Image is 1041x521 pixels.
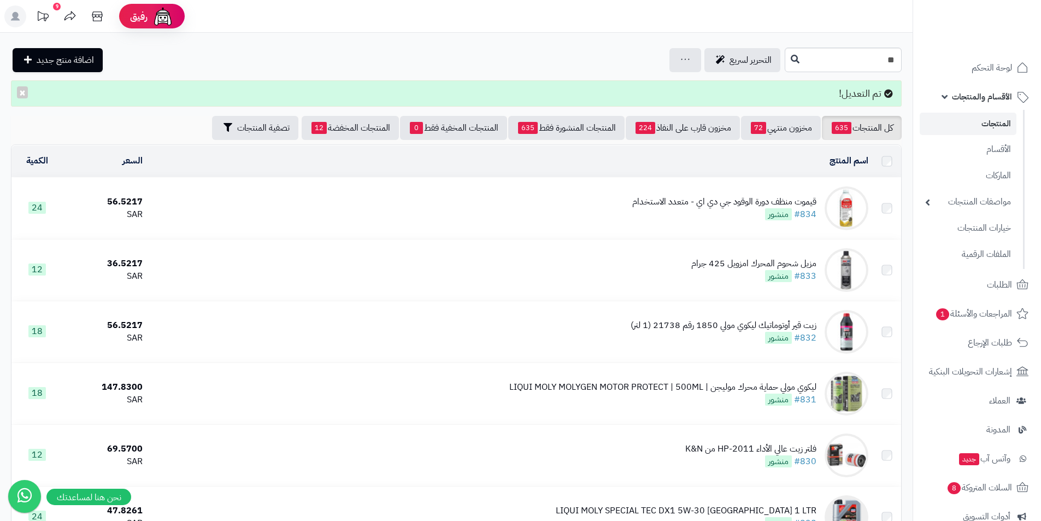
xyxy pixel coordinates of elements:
[952,89,1012,104] span: الأقسام والمنتجات
[508,116,625,140] a: المنتجات المنشورة فقط635
[920,55,1034,81] a: لوحة التحكم
[794,393,816,406] a: #831
[28,202,46,214] span: 24
[28,387,46,399] span: 18
[28,325,46,337] span: 18
[968,335,1012,350] span: طلبات الإرجاع
[67,443,142,455] div: 69.5700
[972,60,1012,75] span: لوحة التحكم
[765,208,792,220] span: منشور
[920,272,1034,298] a: الطلبات
[631,319,816,332] div: زيت قير أوتوماتيك ليكوي مولي 1850 رقم 21738 (1 لتر)
[67,455,142,468] div: SAR
[920,164,1016,188] a: الماركات
[920,330,1034,356] a: طلبات الإرجاع
[920,301,1034,327] a: المراجعات والأسئلة1
[794,208,816,221] a: #834
[67,270,142,283] div: SAR
[509,381,816,394] div: ليكوي مولي حماية محرك موليجن | LIQUI MOLY MOLYGEN MOTOR PROTECT | 500ML
[920,446,1034,472] a: وآتس آبجديد
[704,48,780,72] a: التحرير لسريع
[311,122,327,134] span: 12
[929,364,1012,379] span: إشعارات التحويلات البنكية
[632,196,816,208] div: قيموت منظف دورة الوقود جي دي اي - متعدد الاستخدام
[626,116,740,140] a: مخزون قارب على النفاذ224
[920,243,1016,266] a: الملفات الرقمية
[29,5,56,30] a: تحديثات المنصة
[825,248,868,292] img: مزيل شحوم المحرك امزويل 425 جرام
[920,417,1034,443] a: المدونة
[636,122,655,134] span: 224
[822,116,902,140] a: كل المنتجات635
[832,122,851,134] span: 635
[212,116,298,140] button: تصفية المنتجات
[959,453,979,465] span: جديد
[920,388,1034,414] a: العملاء
[67,196,142,208] div: 56.5217
[987,277,1012,292] span: الطلبات
[765,455,792,467] span: منشور
[67,381,142,394] div: 147.8300
[11,80,902,107] div: تم التعديل!
[751,122,766,134] span: 72
[986,422,1010,437] span: المدونة
[794,455,816,468] a: #830
[691,257,816,270] div: مزيل شحوم المحرك امزويل 425 جرام
[685,443,816,455] div: فلتر زيت عالي الأداء HP-2011 من K&N
[67,208,142,221] div: SAR
[920,190,1016,214] a: مواصفات المنتجات
[825,186,868,230] img: قيموت منظف دورة الوقود جي دي اي - متعدد الاستخدام
[741,116,821,140] a: مخزون منتهي72
[989,393,1010,408] span: العملاء
[920,113,1016,135] a: المنتجات
[920,138,1016,161] a: الأقسام
[152,5,174,27] img: ai-face.png
[26,154,48,167] a: الكمية
[825,372,868,415] img: ليكوي مولي حماية محرك موليجن | LIQUI MOLY MOLYGEN MOTOR PROTECT | 500ML
[17,86,28,98] button: ×
[28,449,46,461] span: 12
[948,482,961,494] span: 8
[936,308,949,320] span: 1
[518,122,538,134] span: 635
[920,359,1034,385] a: إشعارات التحويلات البنكية
[794,331,816,344] a: #832
[67,257,142,270] div: 36.5217
[765,332,792,344] span: منشور
[765,270,792,282] span: منشور
[67,319,142,332] div: 56.5217
[302,116,399,140] a: المنتجات المخفضة12
[946,480,1012,495] span: السلات المتروكة
[122,154,143,167] a: السعر
[67,332,142,344] div: SAR
[920,216,1016,240] a: خيارات المنتجات
[13,48,103,72] a: اضافة منتج جديد
[730,54,772,67] span: التحرير لسريع
[825,310,868,354] img: زيت قير أوتوماتيك ليكوي مولي 1850 رقم 21738 (1 لتر)
[825,434,868,477] img: فلتر زيت عالي الأداء HP-2011 من K&N
[130,10,148,23] span: رفيق
[830,154,868,167] a: اسم المنتج
[935,306,1012,321] span: المراجعات والأسئلة
[765,394,792,406] span: منشور
[37,54,94,67] span: اضافة منتج جديد
[67,505,142,517] div: 47.8261
[53,3,61,10] div: 9
[67,394,142,406] div: SAR
[556,505,816,517] div: LIQUI MOLY SPECIAL TEC DX1 5W-30 [GEOGRAPHIC_DATA] 1 LTR
[237,121,290,134] span: تصفية المنتجات
[410,122,423,134] span: 0
[794,270,816,283] a: #833
[28,264,46,276] span: 12
[958,451,1010,466] span: وآتس آب
[920,475,1034,501] a: السلات المتروكة8
[400,116,507,140] a: المنتجات المخفية فقط0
